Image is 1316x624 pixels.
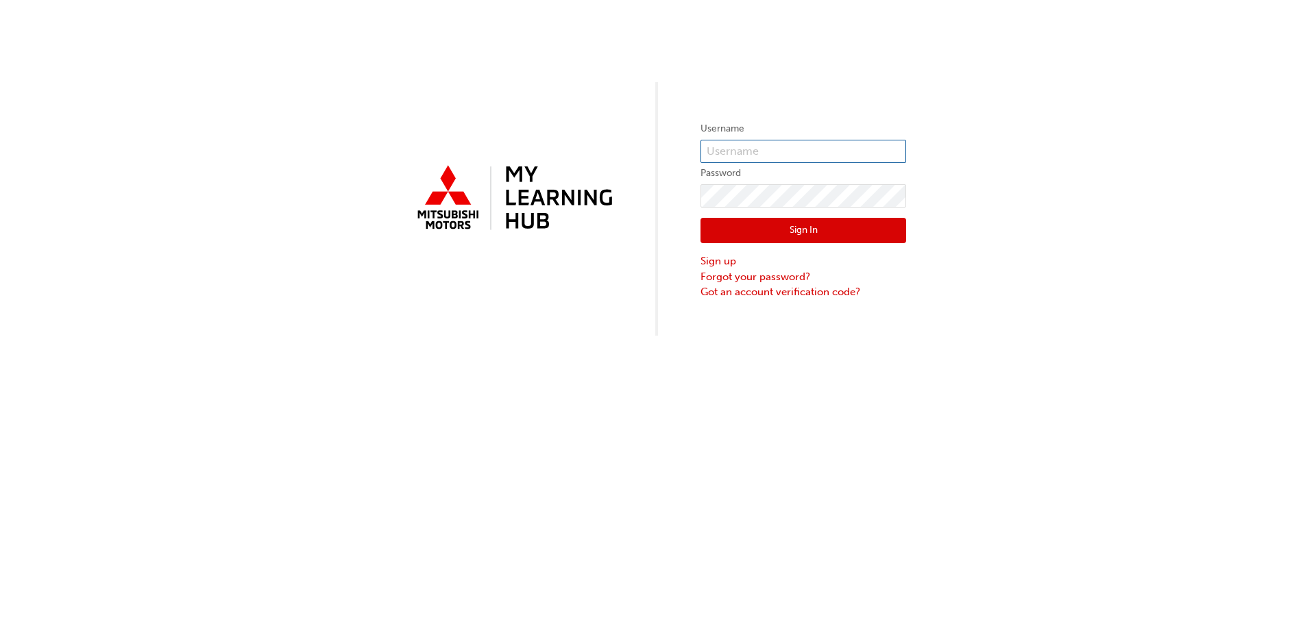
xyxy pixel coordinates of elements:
a: Forgot your password? [700,269,906,285]
label: Password [700,165,906,182]
input: Username [700,140,906,163]
label: Username [700,121,906,137]
button: Sign In [700,218,906,244]
img: mmal [410,160,616,238]
a: Sign up [700,253,906,269]
a: Got an account verification code? [700,284,906,300]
